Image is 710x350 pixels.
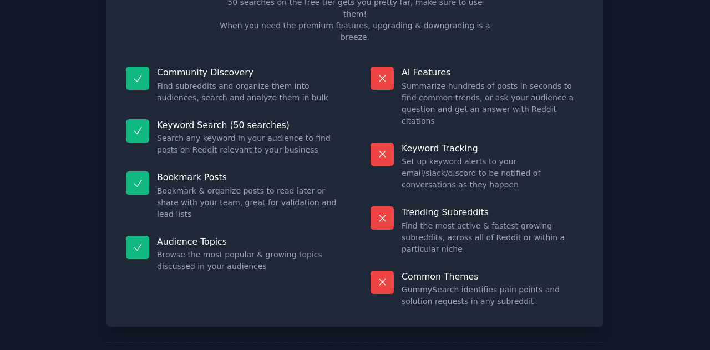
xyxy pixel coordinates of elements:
dd: Search any keyword in your audience to find posts on Reddit relevant to your business [157,133,339,156]
p: Trending Subreddits [402,206,584,218]
dd: GummySearch identifies pain points and solution requests in any subreddit [402,284,584,307]
dd: Find the most active & fastest-growing subreddits, across all of Reddit or within a particular niche [402,220,584,255]
dd: Set up keyword alerts to your email/slack/discord to be notified of conversations as they happen [402,156,584,191]
p: Keyword Tracking [402,143,584,154]
dd: Summarize hundreds of posts in seconds to find common trends, or ask your audience a question and... [402,80,584,127]
dd: Browse the most popular & growing topics discussed in your audiences [157,249,339,272]
dd: Bookmark & organize posts to read later or share with your team, great for validation and lead lists [157,185,339,220]
p: Keyword Search (50 searches) [157,119,339,131]
p: AI Features [402,67,584,78]
p: Audience Topics [157,236,339,247]
p: Bookmark Posts [157,171,339,183]
dd: Find subreddits and organize them into audiences, search and analyze them in bulk [157,80,339,104]
p: Community Discovery [157,67,339,78]
p: Common Themes [402,271,584,282]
